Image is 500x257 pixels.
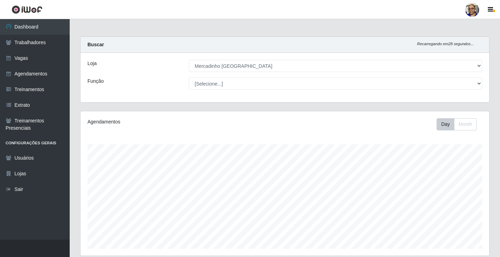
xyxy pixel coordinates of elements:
div: Agendamentos [87,118,246,126]
label: Função [87,78,104,85]
button: Month [454,118,477,130]
img: CoreUI Logo [11,5,43,14]
div: Toolbar with button groups [437,118,482,130]
strong: Buscar [87,42,104,47]
div: First group [437,118,477,130]
button: Day [437,118,454,130]
label: Loja [87,60,97,67]
i: Recarregando em 28 segundos... [417,42,474,46]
